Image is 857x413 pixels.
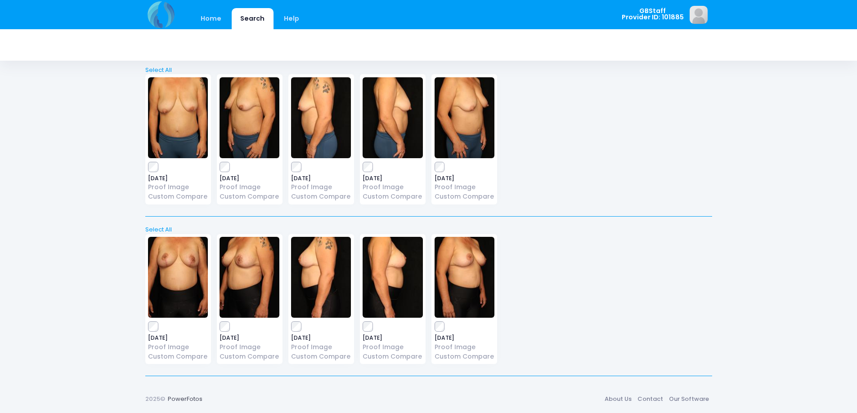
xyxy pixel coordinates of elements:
[363,176,422,181] span: [DATE]
[666,391,712,407] a: Our Software
[690,6,708,24] img: image
[363,237,422,318] img: image
[148,182,208,192] a: Proof Image
[435,352,494,361] a: Custom Compare
[291,176,351,181] span: [DATE]
[435,176,494,181] span: [DATE]
[220,352,279,361] a: Custom Compare
[148,77,208,158] img: image
[291,335,351,341] span: [DATE]
[232,8,274,29] a: Search
[435,182,494,192] a: Proof Image
[148,176,208,181] span: [DATE]
[220,237,279,318] img: image
[148,352,208,361] a: Custom Compare
[275,8,308,29] a: Help
[363,192,422,201] a: Custom Compare
[291,352,351,361] a: Custom Compare
[145,395,165,403] span: 2025©
[435,192,494,201] a: Custom Compare
[148,192,208,201] a: Custom Compare
[220,176,279,181] span: [DATE]
[435,342,494,352] a: Proof Image
[220,182,279,192] a: Proof Image
[435,237,494,318] img: image
[363,182,422,192] a: Proof Image
[291,342,351,352] a: Proof Image
[622,8,684,21] span: GBStaff Provider ID: 101885
[142,225,715,234] a: Select All
[363,335,422,341] span: [DATE]
[635,391,666,407] a: Contact
[220,342,279,352] a: Proof Image
[602,391,635,407] a: About Us
[148,342,208,352] a: Proof Image
[148,237,208,318] img: image
[363,352,422,361] a: Custom Compare
[220,192,279,201] a: Custom Compare
[291,237,351,318] img: image
[435,77,494,158] img: image
[363,342,422,352] a: Proof Image
[291,182,351,192] a: Proof Image
[291,77,351,158] img: image
[192,8,230,29] a: Home
[291,192,351,201] a: Custom Compare
[220,77,279,158] img: image
[168,395,202,403] a: PowerFotos
[220,335,279,341] span: [DATE]
[435,335,494,341] span: [DATE]
[142,66,715,75] a: Select All
[363,77,422,158] img: image
[148,335,208,341] span: [DATE]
